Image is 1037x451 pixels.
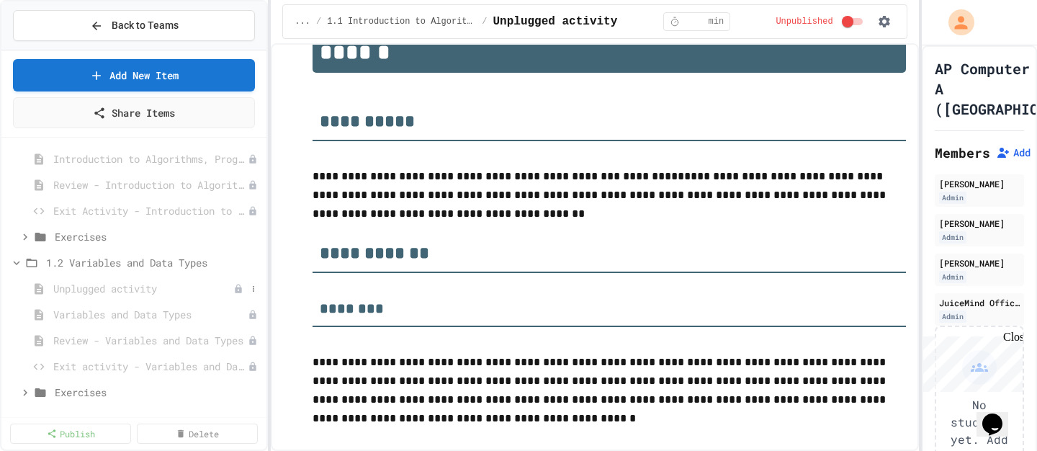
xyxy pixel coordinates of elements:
div: Unpublished [248,154,258,164]
span: ... [295,16,310,27]
a: Add New Item [13,59,255,91]
span: Exercises [55,385,261,400]
div: [PERSON_NAME] [939,177,1020,190]
div: Unpublished [248,310,258,320]
button: Back to Teams [13,10,255,41]
div: My Account [933,6,978,39]
span: 1.3 Expressions and Output [46,411,261,426]
div: JuiceMind Official [939,296,1020,309]
div: Admin [939,192,966,204]
div: Admin [939,311,966,323]
div: Admin [939,271,966,283]
span: Exit Activity - Introduction to Algorithms, Programming, and Compilers [53,203,248,218]
a: Delete [137,424,258,444]
span: Unplugged activity [53,281,233,296]
span: / [482,16,487,27]
span: Review - Introduction to Algorithms, Programming, and Compilers [53,177,248,192]
div: Admin [939,231,966,244]
span: / [316,16,321,27]
div: [PERSON_NAME] [939,256,1020,269]
span: Exercises [55,229,261,244]
span: Introduction to Algorithms, Programming, and Compilers [53,151,248,166]
div: Unpublished [248,336,258,346]
a: Publish [10,424,131,444]
button: Add [996,146,1031,160]
span: 1.2 Variables and Data Types [46,255,261,270]
h2: Members [935,143,990,163]
div: Unpublished [233,284,243,294]
iframe: chat widget [977,393,1023,437]
a: Share Items [13,97,255,128]
span: Unpublished [776,16,832,27]
div: Unpublished [248,206,258,216]
div: Unpublished [248,180,258,190]
div: Chat with us now!Close [6,6,99,91]
span: 1.1 Introduction to Algorithms, Programming, and Compilers [327,16,476,27]
span: Review - Variables and Data Types [53,333,248,348]
div: Unpublished [248,362,258,372]
span: Variables and Data Types [53,307,248,322]
span: Unplugged activity [493,13,617,30]
span: Back to Teams [112,18,179,33]
iframe: chat widget [917,331,1023,392]
button: More options [246,282,261,296]
div: [PERSON_NAME] [939,217,1020,230]
span: min [709,16,724,27]
span: Exit activity - Variables and Data Types [53,359,248,374]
